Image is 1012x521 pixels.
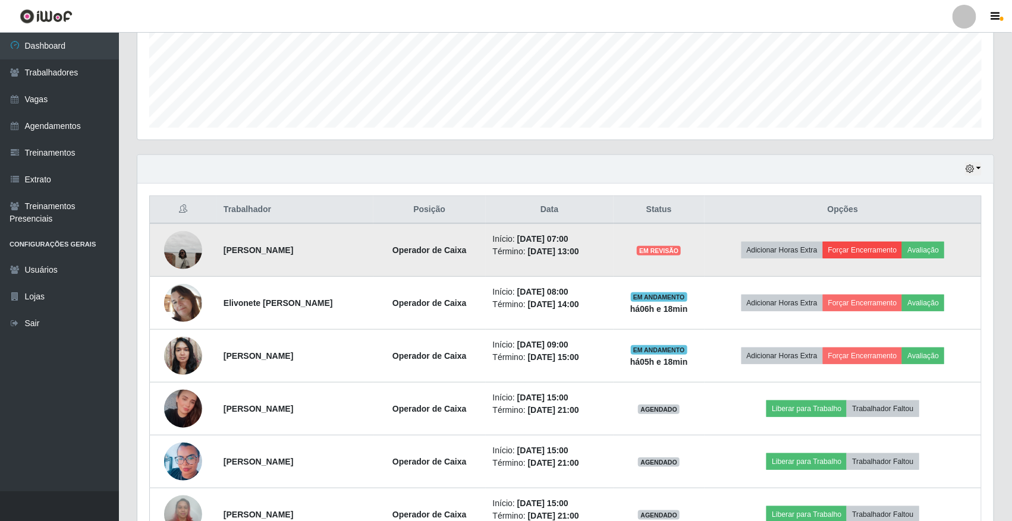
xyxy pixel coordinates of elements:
time: [DATE] 21:00 [528,458,579,468]
button: Avaliação [902,348,944,364]
img: 1758294006240.jpeg [164,389,202,428]
li: Término: [493,245,606,258]
li: Término: [493,298,606,311]
img: 1744411784463.jpeg [164,284,202,322]
th: Data [486,196,614,224]
time: [DATE] 15:00 [528,352,579,362]
strong: Operador de Caixa [392,510,467,519]
li: Início: [493,391,606,404]
li: Início: [493,497,606,510]
th: Opções [705,196,982,224]
time: [DATE] 09:00 [517,340,568,349]
time: [DATE] 08:00 [517,287,568,296]
th: Trabalhador [216,196,373,224]
strong: Elivonete [PERSON_NAME] [224,298,333,308]
button: Forçar Encerramento [823,295,903,311]
time: [DATE] 15:00 [517,446,568,455]
button: Forçar Encerramento [823,348,903,364]
strong: há 06 h e 18 min [630,304,688,314]
button: Forçar Encerramento [823,242,903,258]
button: Liberar para Trabalho [766,400,847,417]
strong: há 05 h e 18 min [630,357,688,367]
strong: [PERSON_NAME] [224,510,293,519]
button: Adicionar Horas Extra [741,242,823,258]
time: [DATE] 21:00 [528,405,579,415]
strong: Operador de Caixa [392,457,467,466]
li: Início: [493,233,606,245]
li: Término: [493,404,606,416]
button: Trabalhador Faltou [847,453,919,470]
strong: [PERSON_NAME] [224,351,293,361]
span: AGENDADO [638,510,680,520]
button: Avaliação [902,295,944,311]
img: 1747181746148.jpeg [164,231,202,269]
strong: [PERSON_NAME] [224,245,293,255]
span: EM REVISÃO [637,246,681,255]
strong: Operador de Caixa [392,245,467,255]
li: Início: [493,286,606,298]
th: Status [614,196,705,224]
button: Adicionar Horas Extra [741,348,823,364]
time: [DATE] 14:00 [528,299,579,309]
strong: Operador de Caixa [392,351,467,361]
span: AGENDADO [638,457,680,467]
img: 1650895174401.jpeg [164,438,202,486]
li: Início: [493,339,606,351]
time: [DATE] 07:00 [517,234,568,244]
strong: [PERSON_NAME] [224,404,293,413]
strong: Operador de Caixa [392,404,467,413]
li: Término: [493,351,606,364]
time: [DATE] 13:00 [528,247,579,256]
button: Adicionar Horas Extra [741,295,823,311]
img: CoreUI Logo [20,9,73,24]
span: EM ANDAMENTO [631,345,687,355]
button: Trabalhador Faltou [847,400,919,417]
span: EM ANDAMENTO [631,292,687,302]
time: [DATE] 15:00 [517,393,568,402]
strong: [PERSON_NAME] [224,457,293,466]
li: Início: [493,444,606,457]
time: [DATE] 21:00 [528,511,579,520]
time: [DATE] 15:00 [517,498,568,508]
span: AGENDADO [638,405,680,414]
button: Avaliação [902,242,944,258]
th: Posição [373,196,486,224]
button: Liberar para Trabalho [766,453,847,470]
img: 1736008247371.jpeg [164,330,202,381]
strong: Operador de Caixa [392,298,467,308]
li: Término: [493,457,606,469]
